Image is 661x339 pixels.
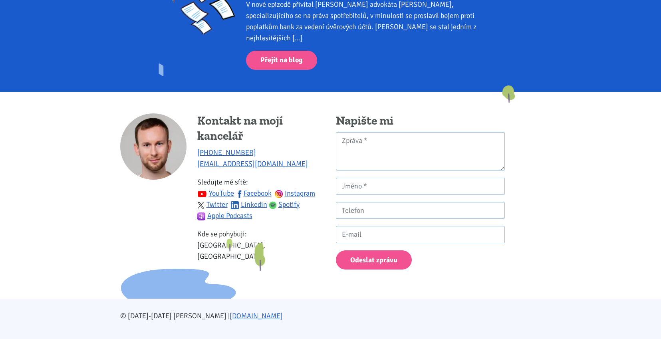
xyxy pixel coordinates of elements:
[120,113,187,180] img: Tomáš Kučera
[197,211,252,220] a: Apple Podcasts
[269,200,300,209] a: Spotify
[197,148,256,157] a: [PHONE_NUMBER]
[336,113,505,129] h4: Napište mi
[336,226,505,243] input: E-mail
[197,202,204,209] img: twitter.svg
[336,178,505,195] input: Jméno *
[231,200,267,209] a: Linkedin
[197,189,207,199] img: youtube.svg
[236,190,244,198] img: fb.svg
[275,189,315,198] a: Instagram
[275,190,283,198] img: ig.svg
[197,159,308,168] a: [EMAIL_ADDRESS][DOMAIN_NAME]
[336,202,505,219] input: Telefon
[269,201,277,209] img: spotify.png
[115,310,546,321] div: © [DATE]-[DATE] [PERSON_NAME] |
[336,132,505,270] form: Kontaktní formulář
[246,51,317,70] a: Přejít na blog
[336,250,412,270] button: Odeslat zprávu
[197,176,325,221] p: Sledujte mé sítě:
[231,201,239,209] img: linkedin.svg
[197,113,325,143] h4: Kontakt na mojí kancelář
[197,228,325,262] p: Kde se pohybuji: [GEOGRAPHIC_DATA], [GEOGRAPHIC_DATA]
[230,311,283,320] a: [DOMAIN_NAME]
[197,200,228,209] a: Twitter
[197,189,234,198] a: YouTube
[197,212,205,220] img: apple-podcasts.png
[236,189,272,198] a: Facebook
